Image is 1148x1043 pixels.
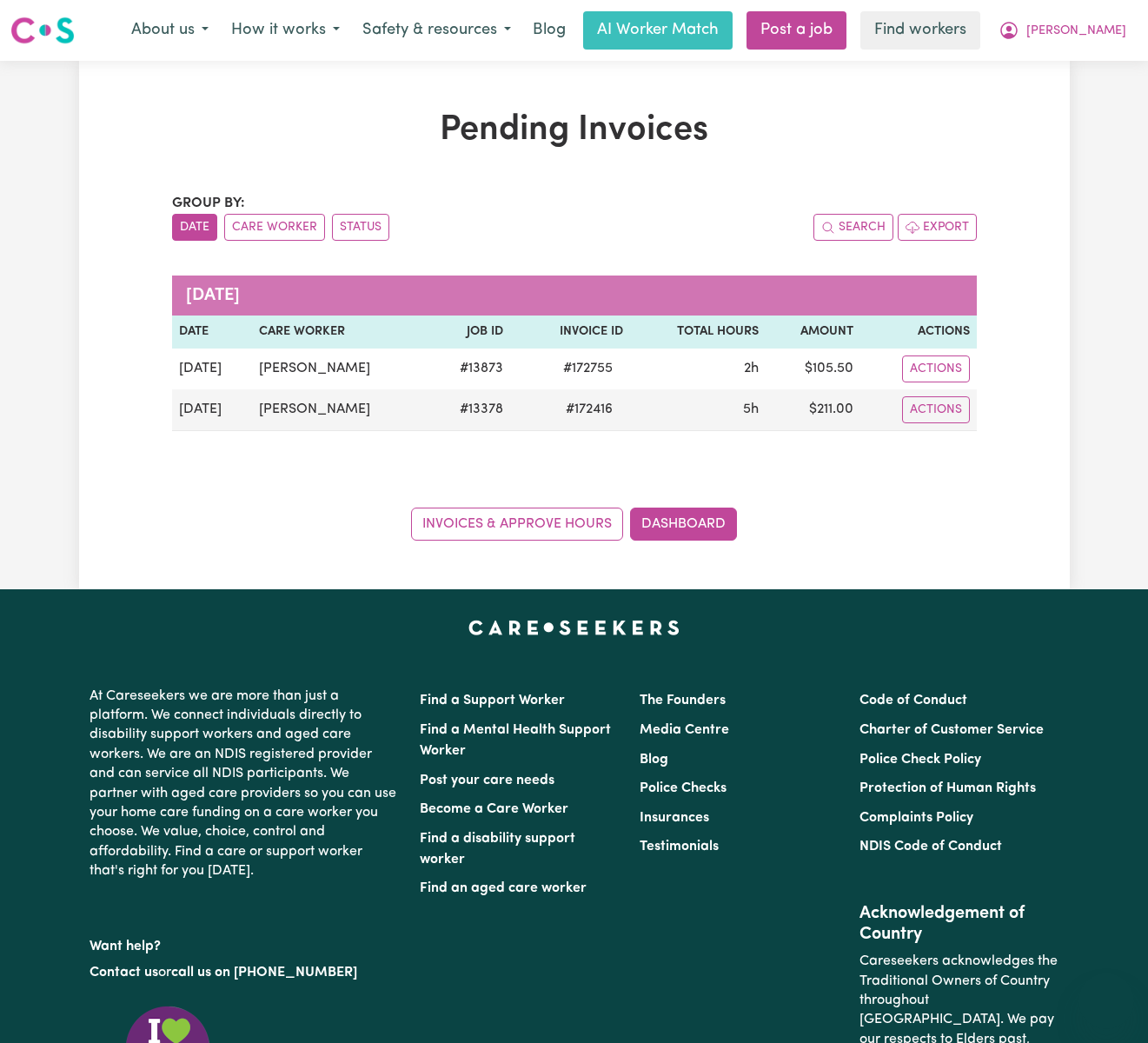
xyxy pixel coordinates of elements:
span: 5 hours [743,402,759,416]
button: My Account [987,12,1138,49]
h1: Pending Invoices [172,110,977,151]
a: Testimonials [640,840,719,854]
a: Post a job [747,11,846,50]
span: # 172755 [553,358,623,379]
span: 2 hours [744,362,759,375]
td: # 13873 [429,349,511,389]
p: At Careseekers we are more than just a platform. We connect individuals directly to disability su... [90,680,399,888]
button: Export [898,214,977,241]
a: Invoices & Approve Hours [411,508,623,541]
button: Actions [902,355,970,382]
iframe: Button to launch messaging window [1078,973,1134,1029]
a: Contact us [90,966,158,980]
td: [PERSON_NAME] [252,349,429,389]
button: How it works [220,12,351,49]
button: sort invoices by paid status [332,214,389,241]
a: Find a Mental Health Support Worker [420,723,611,758]
a: call us on [PHONE_NUMBER] [171,966,357,980]
button: Safety & resources [351,12,522,49]
a: Charter of Customer Service [859,723,1044,737]
td: # 13378 [429,389,511,431]
th: Job ID [429,316,511,349]
th: Date [172,316,252,349]
td: [DATE] [172,349,252,389]
td: $ 211.00 [766,389,860,431]
a: Code of Conduct [859,694,967,708]
a: Find an aged care worker [420,881,587,895]
a: Protection of Human Rights [859,781,1036,795]
td: [PERSON_NAME] [252,389,429,431]
a: The Founders [640,694,726,708]
a: Find a disability support worker [420,832,575,867]
img: Careseekers logo [10,15,75,46]
span: Group by: [172,196,245,210]
td: $ 105.50 [766,349,860,389]
a: Media Centre [640,723,729,737]
button: sort invoices by care worker [224,214,325,241]
a: Complaints Policy [859,811,973,825]
a: Police Check Policy [859,753,981,767]
a: Post your care needs [420,774,554,787]
p: Want help? [90,930,399,956]
button: Actions [902,396,970,423]
a: Police Checks [640,781,727,795]
h2: Acknowledgement of Country [859,903,1058,945]
span: # 172416 [555,399,623,420]
caption: [DATE] [172,276,977,316]
p: or [90,956,399,989]
th: Total Hours [630,316,766,349]
th: Amount [766,316,860,349]
th: Actions [860,316,976,349]
button: About us [120,12,220,49]
a: Blog [522,11,576,50]
th: Care Worker [252,316,429,349]
a: AI Worker Match [583,11,733,50]
a: Find a Support Worker [420,694,565,708]
a: Become a Care Worker [420,802,568,816]
span: [PERSON_NAME] [1026,22,1126,41]
a: NDIS Code of Conduct [859,840,1002,854]
a: Insurances [640,811,709,825]
a: Dashboard [630,508,737,541]
td: [DATE] [172,389,252,431]
a: Find workers [860,11,980,50]
button: sort invoices by date [172,214,217,241]
th: Invoice ID [510,316,630,349]
a: Blog [640,753,668,767]
button: Search [813,214,893,241]
a: Careseekers logo [10,10,75,50]
a: Careseekers home page [468,621,680,634]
